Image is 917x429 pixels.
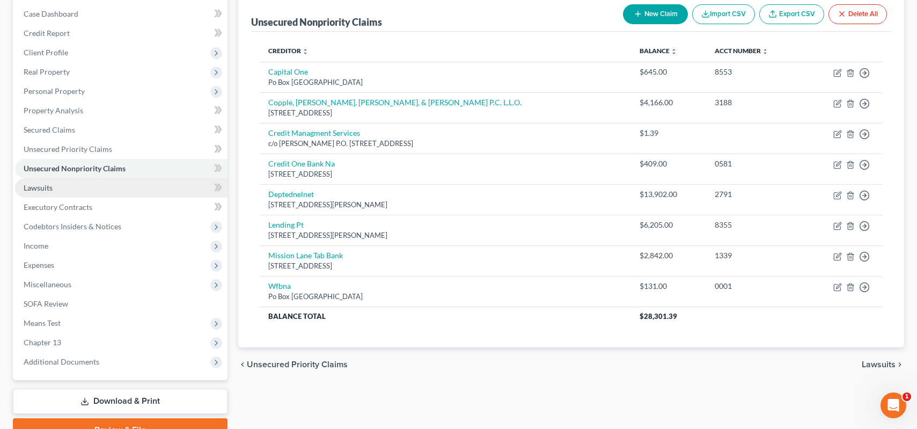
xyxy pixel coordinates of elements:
span: Additional Documents [24,357,99,366]
div: $1.39 [640,128,698,139]
a: Copple, [PERSON_NAME], [PERSON_NAME], & [PERSON_NAME] P.C. L.L.O. [268,98,522,107]
div: Unsecured Nonpriority Claims [251,16,382,28]
a: Secured Claims [15,120,228,140]
a: Wfbna [268,281,291,290]
div: 8553 [715,67,795,77]
div: $131.00 [640,281,698,292]
span: 1 [903,392,911,401]
span: Client Profile [24,48,68,57]
span: Lawsuits [862,360,896,369]
span: Chapter 13 [24,338,61,347]
span: Property Analysis [24,106,83,115]
span: Lawsuits [24,183,53,192]
div: $4,166.00 [640,97,698,108]
th: Balance Total [260,307,631,326]
div: [STREET_ADDRESS] [268,261,622,271]
span: Unsecured Priority Claims [247,360,348,369]
a: Download & Print [13,389,228,414]
div: $6,205.00 [640,220,698,230]
div: 0001 [715,281,795,292]
div: 1339 [715,250,795,261]
a: Executory Contracts [15,198,228,217]
button: chevron_left Unsecured Priority Claims [238,360,348,369]
a: Unsecured Nonpriority Claims [15,159,228,178]
span: Income [24,241,48,250]
a: Case Dashboard [15,4,228,24]
a: Credit Managment Services [268,128,360,137]
span: Secured Claims [24,125,75,134]
div: $2,842.00 [640,250,698,261]
i: unfold_more [671,48,677,55]
div: $409.00 [640,158,698,169]
span: SOFA Review [24,299,68,308]
span: Miscellaneous [24,280,71,289]
button: Import CSV [692,4,755,24]
div: 3188 [715,97,795,108]
a: Deptednelnet [268,190,314,199]
span: Means Test [24,318,61,328]
a: Creditor unfold_more [268,47,309,55]
i: unfold_more [762,48,768,55]
div: c/o [PERSON_NAME] P.O. [STREET_ADDRESS] [268,139,622,149]
i: unfold_more [302,48,309,55]
span: Codebtors Insiders & Notices [24,222,121,231]
div: Po Box [GEOGRAPHIC_DATA] [268,77,622,88]
button: New Claim [623,4,688,24]
a: Mission Lane Tab Bank [268,251,343,260]
div: $13,902.00 [640,189,698,200]
a: Export CSV [759,4,824,24]
button: Delete All [828,4,887,24]
a: Credit Report [15,24,228,43]
div: 0581 [715,158,795,169]
span: Unsecured Priority Claims [24,144,112,154]
div: 2791 [715,189,795,200]
span: Real Property [24,67,70,76]
div: [STREET_ADDRESS] [268,108,622,118]
span: Credit Report [24,28,70,38]
a: Property Analysis [15,101,228,120]
button: Lawsuits chevron_right [862,360,904,369]
a: SOFA Review [15,294,228,314]
div: [STREET_ADDRESS] [268,169,622,179]
div: 8355 [715,220,795,230]
a: Unsecured Priority Claims [15,140,228,159]
span: Case Dashboard [24,9,78,18]
span: Personal Property [24,86,85,96]
div: $645.00 [640,67,698,77]
span: $28,301.39 [640,312,677,321]
a: Lending Pt [268,220,304,229]
a: Balance unfold_more [640,47,677,55]
i: chevron_left [238,360,247,369]
span: Executory Contracts [24,202,92,212]
div: Po Box [GEOGRAPHIC_DATA] [268,292,622,302]
iframe: Intercom live chat [881,392,906,418]
a: Lawsuits [15,178,228,198]
a: Capital One [268,67,308,76]
div: [STREET_ADDRESS][PERSON_NAME] [268,200,622,210]
div: [STREET_ADDRESS][PERSON_NAME] [268,230,622,241]
span: Expenses [24,260,54,270]
a: Acct Number unfold_more [715,47,768,55]
i: chevron_right [896,360,904,369]
span: Unsecured Nonpriority Claims [24,164,126,173]
a: Credit One Bank Na [268,159,335,168]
